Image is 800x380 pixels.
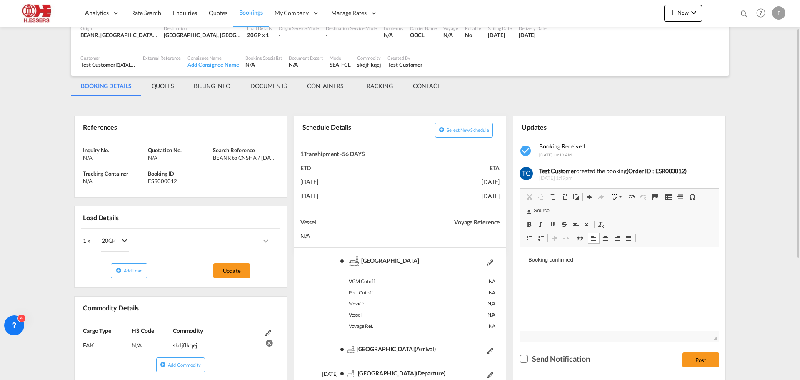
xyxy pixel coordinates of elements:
[300,119,398,140] div: Schedule Details
[335,369,345,379] md-icon: icon-flickr-after
[173,9,197,16] span: Enquiries
[289,61,323,68] div: N/A
[353,76,403,96] md-tab-item: TRACKING
[81,210,122,224] div: Load Details
[300,150,500,158] div: 1Transhipment -
[297,76,353,96] md-tab-item: CONTAINERS
[148,147,182,154] span: Quotation No.
[667,9,699,16] span: New
[523,191,535,202] a: Cut (Ctrl+X)
[289,55,323,61] div: Document Expert
[387,61,422,68] div: Test Customer
[400,218,500,226] p: Voyage Reference
[588,233,600,244] a: Align Left
[667,8,677,18] md-icon: icon-plus 400-fg
[148,177,211,185] div: ESR000012
[115,61,168,68] span: IQATALYST EXPORT RTM
[532,207,549,214] span: Source
[627,167,687,174] b: (Order ID : ESR000012)
[713,336,717,340] span: Resize
[83,154,146,161] div: N/A
[160,362,166,367] md-icon: icon-plus-circle
[173,335,261,350] div: skdjflkqej
[209,9,227,16] span: Quotes
[245,61,282,68] div: N/A
[83,147,109,154] span: Inquiry No.
[523,205,552,216] a: Source
[422,321,495,332] div: NA
[558,219,570,230] a: Strikethrough
[772,6,785,20] div: F
[523,233,535,244] a: Insert/Remove Numbered List
[83,327,111,334] span: Cargo Type
[523,219,535,230] a: Bold (Ctrl+B)
[83,231,180,252] div: 1 x
[686,191,698,202] a: Insert Special Character
[358,369,416,376] span: Rotterdam
[539,167,576,174] b: Test Customer
[245,55,282,61] div: Booking Specialist
[740,9,749,22] div: icon-magnify
[80,55,136,61] div: Customer
[71,76,142,96] md-tab-item: BOOKING DETAILS
[111,263,147,278] button: icon-plus-circleAdd Load
[349,276,422,287] div: VGM Cutoff
[570,219,582,230] a: Subscript
[520,353,590,364] md-checkbox: Checkbox No Ink
[81,300,179,315] div: Commodity Details
[187,61,239,68] div: Add Consignee Name
[584,191,595,202] a: Undo (Ctrl+Z)
[400,192,500,200] p: [DATE]
[595,219,607,230] a: Remove Format
[422,298,495,310] div: N/A
[83,170,128,177] span: Tracking Container
[187,55,239,61] div: Consignee Name
[213,147,255,154] span: Search Reference
[300,218,400,226] p: Vessel
[611,233,623,244] a: Align Right
[488,31,512,39] div: 19 Sep 2025
[384,31,393,39] div: N/A
[300,178,400,186] p: [DATE]
[349,321,422,332] div: Voyage Ref.
[582,219,593,230] a: Superscript
[213,154,276,161] div: BEANR to CNSHA / 17 Sep 2025
[357,55,381,61] div: Commodity
[240,76,297,96] md-tab-item: DOCUMENTS
[535,233,547,244] a: Insert/Remove Bulleted List
[81,119,179,134] div: References
[410,31,437,39] div: OOCL
[275,9,309,17] span: My Company
[400,178,500,186] p: [DATE]
[465,25,481,31] div: Rollable
[85,9,109,17] span: Analytics
[361,257,419,264] span: Antwerp
[664,5,702,22] button: icon-plus 400-fgNewicon-chevron-down
[649,191,661,202] a: Anchor
[164,31,240,39] div: CNSHA, Shanghai, China, Greater China & Far East Asia, Asia Pacific
[488,25,512,31] div: Sailing Date
[443,31,458,39] div: N/A
[124,268,143,273] span: Add Load
[539,152,572,157] span: [DATE] 10:19 AM
[519,31,547,39] div: 14 Nov 2025
[349,310,422,321] div: Vessel
[535,219,547,230] a: Italic (Ctrl+I)
[574,233,586,244] a: Block Quote
[326,25,377,31] div: Destination Service Mode
[83,335,132,350] div: FAK
[416,369,445,376] span: (departure)
[213,263,250,278] button: Update
[300,232,400,240] p: N/A
[342,150,365,157] span: 56 DAYS
[335,256,345,266] md-icon: icon-flickr-after
[247,31,272,39] div: 20GP x 1
[547,191,558,202] a: Paste (Ctrl+V)
[168,362,201,367] span: Add Commodity
[132,335,171,350] div: N/A
[600,233,611,244] a: Center
[403,76,450,96] md-tab-item: CONTACT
